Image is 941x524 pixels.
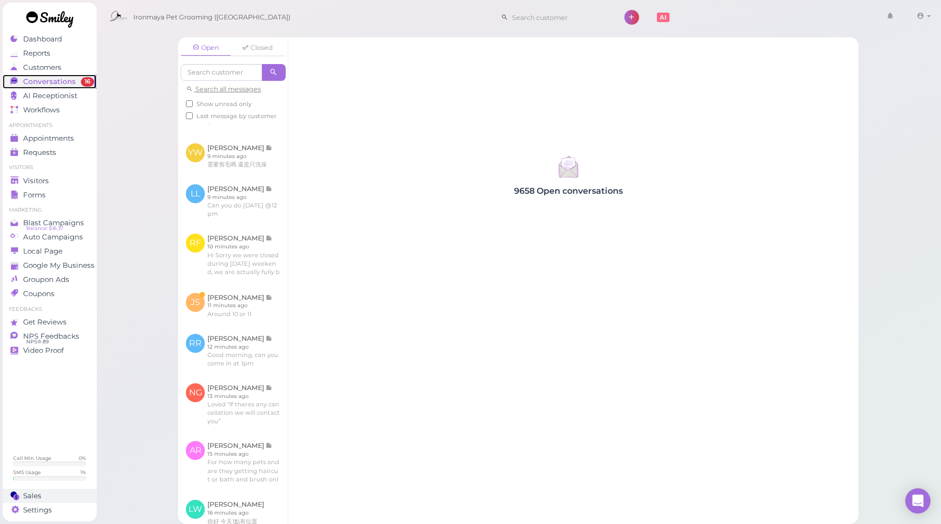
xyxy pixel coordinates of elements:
[133,3,290,32] span: Ironmaya Pet Grooming ([GEOGRAPHIC_DATA])
[186,85,261,93] a: Search all messages
[288,186,848,196] h4: 9658 Open conversations
[23,49,50,58] span: Reports
[3,206,97,214] li: Marketing
[181,40,231,56] a: Open
[196,100,252,108] span: Show unread only
[80,469,86,476] div: 1 %
[3,60,97,75] a: Customers
[555,153,582,181] img: inbox-9a7a3d6b6c357613d87aa0edb30543fa.svg
[3,174,97,188] a: Visitors
[23,491,41,500] span: Sales
[3,258,97,273] a: Google My Business
[3,315,97,329] a: Get Reviews
[3,306,97,313] li: Feedbacks
[81,77,94,87] span: 16
[23,106,60,114] span: Workflows
[3,287,97,301] a: Coupons
[23,35,62,44] span: Dashboard
[3,32,97,46] a: Dashboard
[3,103,97,117] a: Workflows
[196,112,277,120] span: Last message by customer
[23,506,52,515] span: Settings
[23,318,67,327] span: Get Reviews
[23,134,74,143] span: Appointments
[13,455,51,462] div: Call Min. Usage
[26,338,49,346] span: NPS® 89
[23,332,79,341] span: NPS Feedbacks
[3,145,97,160] a: Requests
[23,148,56,157] span: Requests
[3,46,97,60] a: Reports
[23,63,61,72] span: Customers
[3,343,97,358] a: Video Proof
[23,346,64,355] span: Video Proof
[23,233,83,242] span: Auto Campaigns
[3,329,97,343] a: NPS Feedbacks NPS® 89
[3,216,97,230] a: Blast Campaigns Balance: $16.37
[3,89,97,103] a: AI Receptionist
[181,64,262,81] input: Search customer
[232,40,283,56] a: Closed
[79,455,86,462] div: 0 %
[3,503,97,517] a: Settings
[3,273,97,287] a: Groupon Ads
[186,100,193,107] input: Show unread only
[26,224,64,233] span: Balance: $16.37
[23,77,76,86] span: Conversations
[23,289,55,298] span: Coupons
[23,91,77,100] span: AI Receptionist
[3,164,97,171] li: Visitors
[905,488,930,513] div: Open Intercom Messenger
[23,275,69,284] span: Groupon Ads
[3,122,97,129] li: Appointments
[3,489,97,503] a: Sales
[3,244,97,258] a: Local Page
[186,112,193,119] input: Last message by customer
[3,75,97,89] a: Conversations 16
[13,469,41,476] div: SMS Usage
[23,191,46,200] span: Forms
[3,188,97,202] a: Forms
[23,247,62,256] span: Local Page
[23,261,95,270] span: Google My Business
[508,9,610,26] input: Search customer
[23,218,84,227] span: Blast Campaigns
[23,176,49,185] span: Visitors
[3,131,97,145] a: Appointments
[3,230,97,244] a: Auto Campaigns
